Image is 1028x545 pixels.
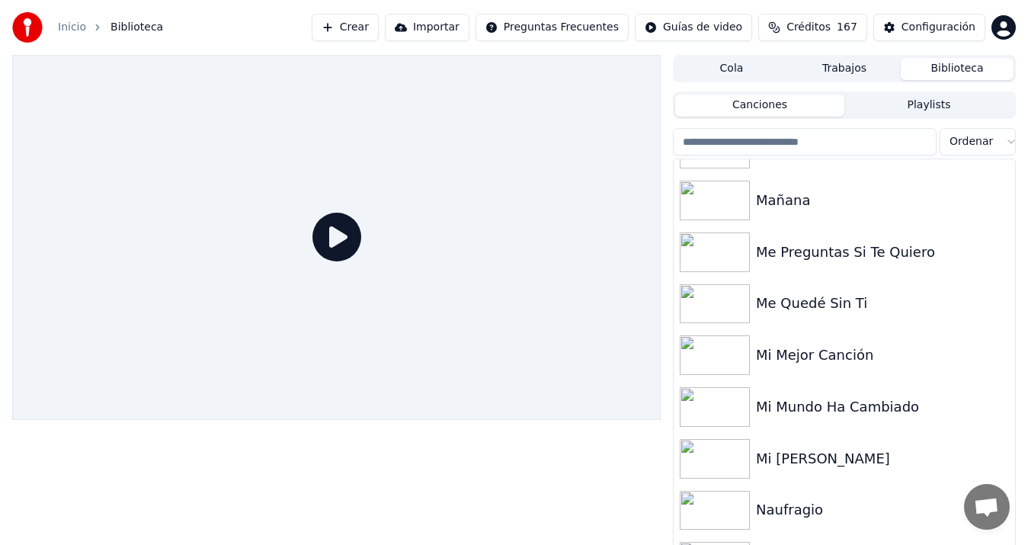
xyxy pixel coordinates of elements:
span: 167 [837,20,857,35]
button: Importar [385,14,469,41]
nav: breadcrumb [58,20,163,35]
span: Ordenar [950,134,993,149]
div: Mañana [756,190,1009,211]
button: Preguntas Frecuentes [476,14,629,41]
div: Configuración [902,20,975,35]
button: Crear [312,14,379,41]
div: Me Quedé Sin Ti [756,293,1009,314]
div: Me Preguntas Si Te Quiero [756,242,1009,263]
button: Biblioteca [901,58,1014,80]
button: Créditos167 [758,14,867,41]
button: Trabajos [788,58,901,80]
button: Canciones [675,95,844,117]
a: Inicio [58,20,86,35]
button: Playlists [844,95,1014,117]
span: Créditos [786,20,831,35]
span: Biblioteca [110,20,163,35]
div: Mi Mundo Ha Cambiado [756,396,1009,418]
div: Mi Mejor Canción [756,345,1009,366]
button: Configuración [873,14,985,41]
button: Guías de video [635,14,752,41]
div: Mi [PERSON_NAME] [756,448,1009,470]
div: Naufragio [756,499,1009,521]
img: youka [12,12,43,43]
a: Chat abierto [964,484,1010,530]
button: Cola [675,58,788,80]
